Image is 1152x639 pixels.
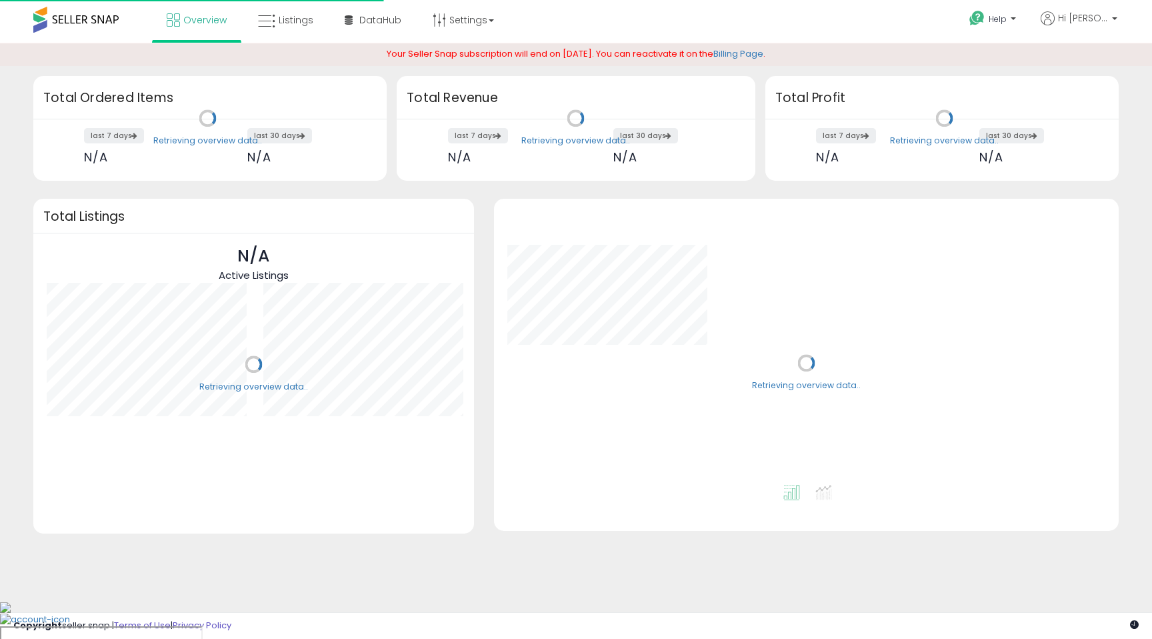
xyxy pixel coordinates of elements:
div: Retrieving overview data.. [199,381,308,393]
a: Hi [PERSON_NAME] [1041,11,1117,41]
div: Retrieving overview data.. [153,135,262,147]
span: DataHub [359,13,401,27]
span: Listings [279,13,313,27]
span: Your Seller Snap subscription will end on [DATE]. You can reactivate it on the . [387,47,765,60]
div: Retrieving overview data.. [890,135,999,147]
div: Retrieving overview data.. [521,135,630,147]
span: Overview [183,13,227,27]
div: Retrieving overview data.. [752,380,861,392]
span: Help [989,13,1007,25]
a: Billing Page [713,47,763,60]
i: Get Help [969,10,985,27]
span: Hi [PERSON_NAME] [1058,11,1108,25]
